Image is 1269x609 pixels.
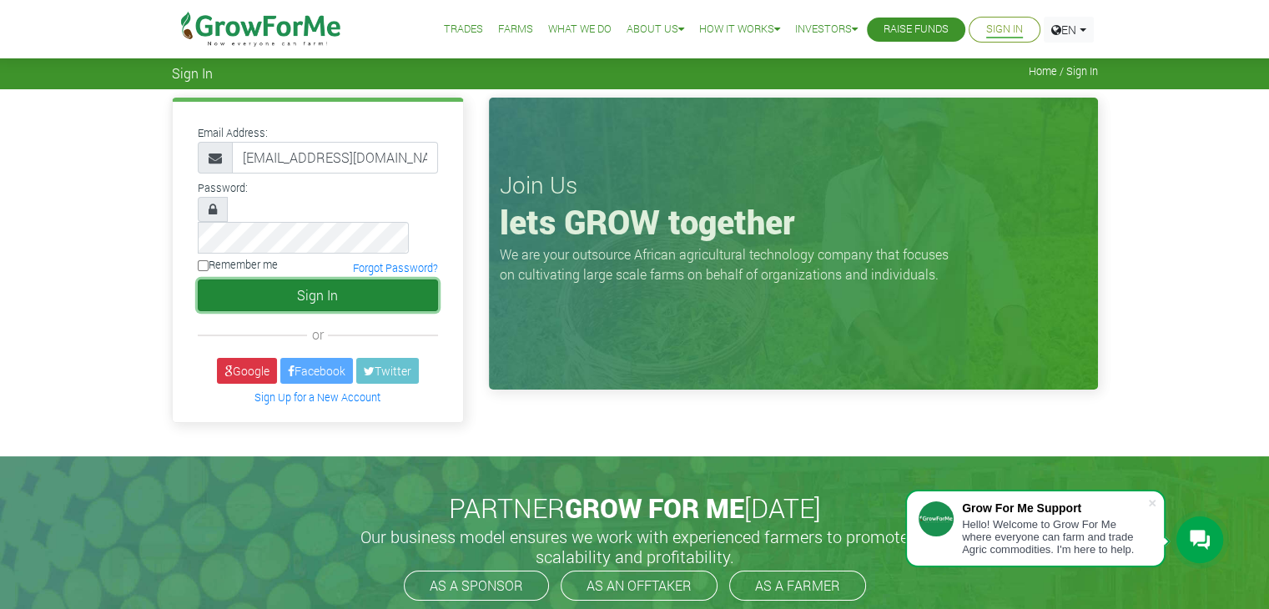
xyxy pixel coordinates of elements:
label: Password: [198,180,248,196]
a: Farms [498,21,533,38]
button: Sign In [198,279,438,311]
a: Forgot Password? [353,261,438,274]
a: Sign Up for a New Account [254,390,380,404]
span: GROW FOR ME [565,490,744,526]
a: AS A FARMER [729,571,866,601]
div: Hello! Welcome to Grow For Me where everyone can farm and trade Agric commodities. I'm here to help. [962,518,1147,556]
h1: lets GROW together [500,202,1087,242]
a: Trades [444,21,483,38]
a: EN [1044,17,1094,43]
label: Remember me [198,257,278,273]
input: Email Address [232,142,438,174]
a: AS AN OFFTAKER [561,571,718,601]
span: Home / Sign In [1029,65,1098,78]
label: Email Address: [198,125,268,141]
div: Grow For Me Support [962,501,1147,515]
h3: Join Us [500,171,1087,199]
div: or [198,325,438,345]
h5: Our business model ensures we work with experienced farmers to promote scalability and profitabil... [343,526,927,566]
a: AS A SPONSOR [404,571,549,601]
a: Raise Funds [884,21,949,38]
a: How it Works [699,21,780,38]
a: Investors [795,21,858,38]
a: Google [217,358,277,384]
a: About Us [627,21,684,38]
a: What We Do [548,21,612,38]
a: Sign In [986,21,1023,38]
p: We are your outsource African agricultural technology company that focuses on cultivating large s... [500,244,959,284]
input: Remember me [198,260,209,271]
span: Sign In [172,65,213,81]
h2: PARTNER [DATE] [179,492,1091,524]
